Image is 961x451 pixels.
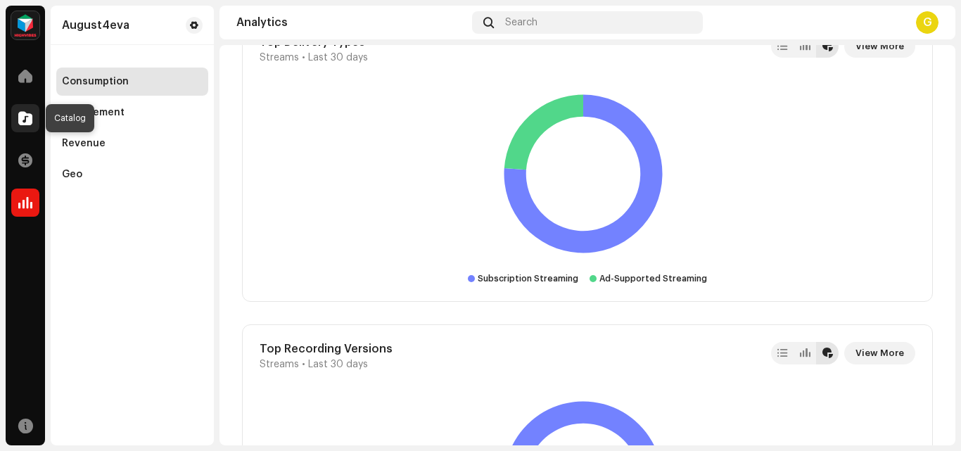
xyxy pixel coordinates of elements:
[260,52,299,63] span: Streams
[62,169,82,180] div: Geo
[844,35,915,58] button: View More
[11,11,39,39] img: feab3aad-9b62-475c-8caf-26f15a9573ee
[844,342,915,364] button: View More
[56,68,208,96] re-m-nav-item: Consumption
[916,11,938,34] div: G
[62,20,129,31] div: August4eva
[62,76,129,87] div: Consumption
[260,342,393,356] div: Top Recording Versions
[308,359,368,370] span: Last 30 days
[599,273,707,284] div: Ad-Supported Streaming
[855,32,904,61] span: View More
[260,359,299,370] span: Streams
[505,17,537,28] span: Search
[62,138,106,149] div: Revenue
[308,52,368,63] span: Last 30 days
[56,129,208,158] re-m-nav-item: Revenue
[478,273,578,284] div: Subscription Streaming
[56,99,208,127] re-m-nav-item: Engagement
[56,160,208,189] re-m-nav-item: Geo
[62,107,125,118] div: Engagement
[302,52,305,63] span: •
[236,17,466,28] div: Analytics
[302,359,305,370] span: •
[855,339,904,367] span: View More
